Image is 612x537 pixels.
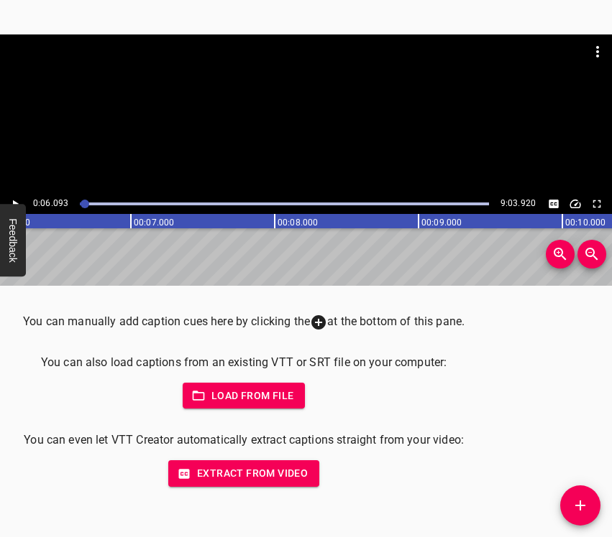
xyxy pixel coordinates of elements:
p: You can manually add caption cues here by clicking the at the bottom of this pane. [23,313,465,331]
button: Zoom In [546,240,575,268]
text: 00:08.000 [278,218,318,228]
span: 9:03.920 [501,198,536,208]
p: You can even let VTT Creator automatically extract captions straight from your video: [23,431,465,449]
span: Load from file [194,387,294,405]
button: Play/Pause [6,195,24,213]
text: 00:10.000 [565,218,606,228]
button: Extract from video [168,460,319,487]
span: 0:06.093 [33,198,68,208]
button: Zoom Out [577,240,606,268]
div: Play progress [80,202,489,205]
text: 00:09.000 [421,218,462,228]
button: Toggle captions [544,195,563,213]
button: Load from file [183,383,306,409]
p: You can also load captions from an existing VTT or SRT file on your computer: [23,354,465,371]
span: Extract from video [180,464,308,482]
button: Add Cue [560,485,600,526]
text: 00:07.000 [134,218,174,228]
button: Toggle fullscreen [588,195,606,213]
button: Change Playback Speed [566,195,585,213]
